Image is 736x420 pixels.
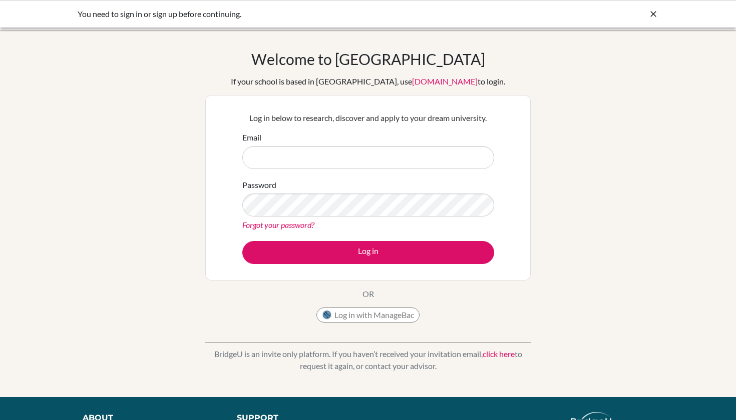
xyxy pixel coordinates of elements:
[242,112,494,124] p: Log in below to research, discover and apply to your dream university.
[242,131,261,143] label: Email
[412,76,478,86] a: [DOMAIN_NAME]
[251,50,485,68] h1: Welcome to [GEOGRAPHIC_DATA]
[316,307,420,322] button: Log in with ManageBac
[231,75,505,87] div: If your school is based in [GEOGRAPHIC_DATA], use to login.
[483,349,515,358] a: click here
[242,241,494,264] button: Log in
[205,348,531,372] p: BridgeU is an invite only platform. If you haven’t received your invitation email, to request it ...
[362,288,374,300] p: OR
[78,8,508,20] div: You need to sign in or sign up before continuing.
[242,220,314,229] a: Forgot your password?
[242,179,276,191] label: Password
